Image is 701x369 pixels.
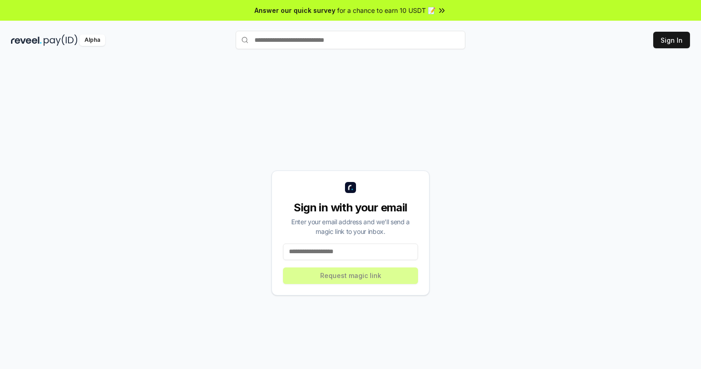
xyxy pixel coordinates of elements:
button: Sign In [653,32,690,48]
img: logo_small [345,182,356,193]
img: reveel_dark [11,34,42,46]
div: Alpha [79,34,105,46]
div: Enter your email address and we’ll send a magic link to your inbox. [283,217,418,236]
span: Answer our quick survey [254,6,335,15]
span: for a chance to earn 10 USDT 📝 [337,6,435,15]
img: pay_id [44,34,78,46]
div: Sign in with your email [283,200,418,215]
